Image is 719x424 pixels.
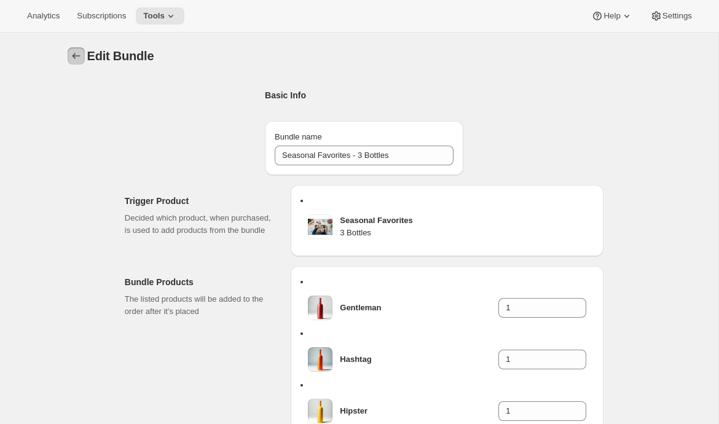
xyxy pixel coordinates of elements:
span: Analytics [27,11,60,21]
h3: Gentleman [340,302,498,314]
span: Settings [662,11,692,21]
input: ie. Smoothie box [275,146,454,165]
h2: Basic Info [265,89,454,101]
span: Bundle name [275,132,322,141]
img: DALL_E2024-03-0810.09.20-agenericbottleofwinewithavibrantyellowcolor_standinguprightonasolidwhite... [308,399,332,423]
h3: Hipster [340,405,498,417]
p: The listed products will be added to the order after it's placed [125,293,271,318]
h2: Bundle Products [125,276,271,288]
span: Edit Bundle [87,49,154,63]
span: Tools [143,11,165,21]
span: Help [603,11,620,21]
p: Decided which product, when purchased, is used to add products from the bundle [125,212,271,237]
button: Subscriptions [69,7,133,25]
button: Settings [643,7,699,25]
h2: Trigger Product [125,195,271,207]
button: Help [584,7,640,25]
img: DALL_E2024-03-0810.09.17-agenericbottleofwinewithavibrantorangecolor_standinguprightonasolidwhite... [308,347,332,372]
img: DALL_E2024-03-0810.09.27-agenericbottleofwinewithavibrantredcolor_standinguprightonasolidwhitebac... [308,296,332,320]
span: Subscriptions [77,11,126,21]
h3: Seasonal Favorites [340,214,586,227]
button: Bundles [68,47,85,65]
h3: Hashtag [340,353,498,366]
button: Analytics [20,7,67,25]
h4: 3 Bottles [340,227,586,239]
button: Tools [136,7,184,25]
